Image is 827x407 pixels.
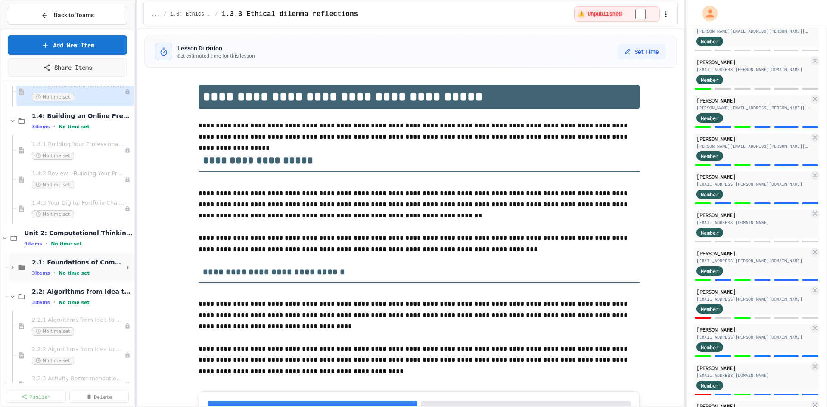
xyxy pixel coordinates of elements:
[124,89,131,95] div: Unpublished
[221,9,358,19] span: 1.3.3 Ethical dilemma reflections
[32,210,74,218] span: No time set
[578,11,622,18] span: ⚠️ Unpublished
[696,28,809,34] div: [PERSON_NAME][EMAIL_ADDRESS][PERSON_NAME][DOMAIN_NAME]
[32,199,124,207] span: 1.4.3 Your Digital Portfolio Challenge
[69,391,129,403] a: Delete
[696,364,809,372] div: [PERSON_NAME]
[6,391,66,403] a: Publish
[53,270,55,277] span: •
[701,76,719,84] span: Member
[696,96,809,104] div: [PERSON_NAME]
[696,58,809,66] div: [PERSON_NAME]
[8,6,127,25] button: Back to Teams
[151,11,160,18] span: ...
[701,343,719,351] span: Member
[696,258,809,264] div: [EMAIL_ADDRESS][PERSON_NAME][DOMAIN_NAME]
[124,382,131,388] div: Unpublished
[32,141,124,148] span: 1.4.1 Building Your Professional Online Presence
[124,323,131,329] div: Unpublished
[701,305,719,313] span: Member
[617,44,666,59] button: Set Time
[51,241,82,247] span: No time set
[32,288,132,295] span: 2.2: Algorithms from Idea to Flowchart
[46,240,47,247] span: •
[701,152,719,160] span: Member
[124,177,131,183] div: Unpublished
[696,296,809,302] div: [EMAIL_ADDRESS][PERSON_NAME][DOMAIN_NAME]
[124,147,131,153] div: Unpublished
[625,9,656,19] input: publish toggle
[696,334,809,340] div: [EMAIL_ADDRESS][PERSON_NAME][DOMAIN_NAME]
[32,375,124,382] span: 2.2.3 Activity Recommendation Algorithm
[124,206,131,212] div: Unpublished
[32,170,124,177] span: 1.4.2 Review - Building Your Professional Online Presence
[696,211,809,219] div: [PERSON_NAME]
[696,288,809,295] div: [PERSON_NAME]
[24,229,132,237] span: Unit 2: Computational Thinking & Problem-Solving
[32,300,50,305] span: 3 items
[124,263,132,272] button: More options
[170,11,211,18] span: 1.3: Ethics in Computing
[32,181,74,189] span: No time set
[59,300,90,305] span: No time set
[696,143,809,149] div: [PERSON_NAME][EMAIL_ADDRESS][PERSON_NAME][DOMAIN_NAME]
[32,270,50,276] span: 3 items
[696,372,809,379] div: [EMAIL_ADDRESS][DOMAIN_NAME]
[701,190,719,198] span: Member
[701,229,719,236] span: Member
[8,58,127,77] a: Share Items
[696,181,809,187] div: [EMAIL_ADDRESS][PERSON_NAME][DOMAIN_NAME]
[215,11,218,18] span: /
[177,53,255,59] p: Set estimated time for this lesson
[32,317,124,324] span: 2.2.1 Algorithms from Idea to Flowchart
[53,123,55,130] span: •
[124,352,131,358] div: Unpublished
[8,35,127,55] a: Add New Item
[693,3,720,23] div: My Account
[696,173,809,180] div: [PERSON_NAME]
[32,82,124,90] span: 1.3.3 Ethical dilemma reflections
[32,112,132,120] span: 1.4: Building an Online Presence
[32,93,74,101] span: No time set
[574,6,660,22] div: ⚠️ Students cannot see this content! Click the toggle to publish it and make it visible to your c...
[59,124,90,130] span: No time set
[54,11,94,20] span: Back to Teams
[701,267,719,275] span: Member
[701,382,719,389] span: Member
[32,258,124,266] span: 2.1: Foundations of Computational Thinking
[696,66,809,73] div: [EMAIL_ADDRESS][PERSON_NAME][DOMAIN_NAME]
[53,299,55,306] span: •
[32,327,74,336] span: No time set
[701,114,719,122] span: Member
[696,326,809,333] div: [PERSON_NAME]
[696,249,809,257] div: [PERSON_NAME]
[701,37,719,45] span: Member
[696,135,809,143] div: [PERSON_NAME]
[696,105,809,111] div: [PERSON_NAME][EMAIL_ADDRESS][PERSON_NAME][DOMAIN_NAME]
[164,11,167,18] span: /
[24,241,42,247] span: 9 items
[696,219,809,226] div: [EMAIL_ADDRESS][DOMAIN_NAME]
[32,124,50,130] span: 3 items
[32,357,74,365] span: No time set
[59,270,90,276] span: No time set
[32,152,74,160] span: No time set
[32,346,124,353] span: 2.2.2 Algorithms from Idea to Flowchart - Review
[177,44,255,53] h3: Lesson Duration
